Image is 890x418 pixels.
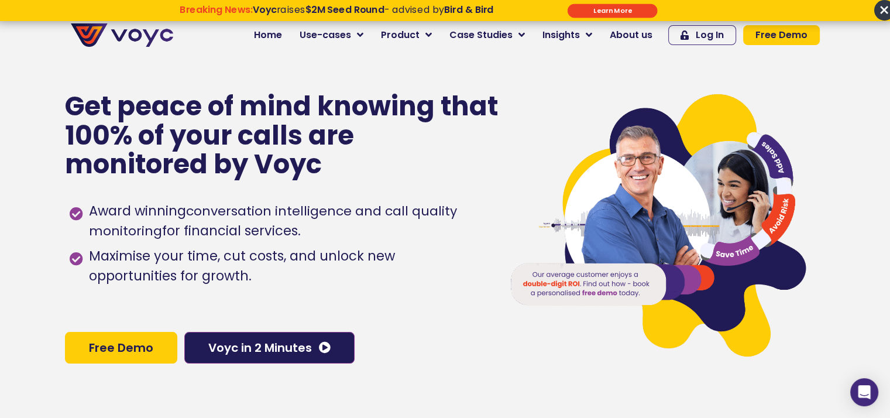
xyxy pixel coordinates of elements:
strong: Bird & Bird [444,4,493,16]
a: Log In [668,25,736,45]
a: Voyc in 2 Minutes [184,332,355,364]
a: Privacy Policy [241,244,296,255]
strong: Voyc [253,4,277,16]
div: Open Intercom Messenger [850,378,878,406]
img: voyc-full-logo [71,23,173,47]
span: raises - advised by [253,4,493,16]
span: Log In [696,30,724,40]
span: Home [254,28,282,42]
span: Use-cases [300,28,351,42]
span: Award winning for financial services. [86,201,486,241]
span: Phone [155,47,184,60]
p: Get peace of mind knowing that 100% of your calls are monitored by Voyc [65,92,500,179]
a: Free Demo [65,332,177,364]
a: Home [245,23,291,47]
strong: $2M Seed Round [305,4,384,16]
span: Maximise your time, cut costs, and unlock new opportunities for growth. [86,246,486,286]
a: Use-cases [291,23,372,47]
span: Case Studies [449,28,513,42]
div: Breaking News: Voyc raises $2M Seed Round - advised by Bird & Bird [132,4,541,26]
a: Insights [534,23,601,47]
h1: conversation intelligence and call quality monitoring [89,202,457,240]
span: Free Demo [89,342,153,354]
span: Product [381,28,420,42]
span: Free Demo [755,30,807,40]
div: Submit [568,4,658,18]
span: Insights [542,28,580,42]
span: Job title [155,95,195,108]
a: About us [601,23,661,47]
a: Case Studies [441,23,534,47]
span: Voyc in 2 Minutes [208,342,312,354]
a: Product [372,23,441,47]
a: Free Demo [743,25,820,45]
span: About us [610,28,652,42]
strong: Breaking News: [180,4,253,16]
